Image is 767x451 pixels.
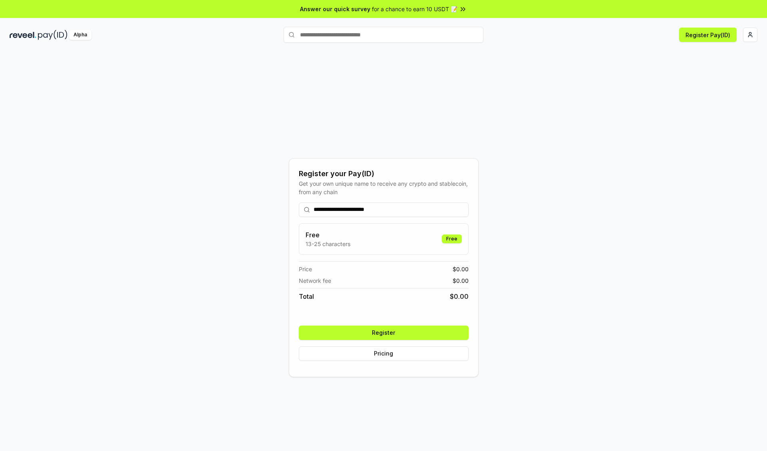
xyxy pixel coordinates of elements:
[299,326,469,340] button: Register
[69,30,91,40] div: Alpha
[372,5,457,13] span: for a chance to earn 10 USDT 📝
[306,240,350,248] p: 13-25 characters
[10,30,36,40] img: reveel_dark
[679,28,737,42] button: Register Pay(ID)
[299,292,314,301] span: Total
[442,234,462,243] div: Free
[299,168,469,179] div: Register your Pay(ID)
[299,276,331,285] span: Network fee
[299,179,469,196] div: Get your own unique name to receive any crypto and stablecoin, from any chain
[38,30,68,40] img: pay_id
[453,276,469,285] span: $ 0.00
[299,265,312,273] span: Price
[453,265,469,273] span: $ 0.00
[450,292,469,301] span: $ 0.00
[299,346,469,361] button: Pricing
[306,230,350,240] h3: Free
[300,5,370,13] span: Answer our quick survey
